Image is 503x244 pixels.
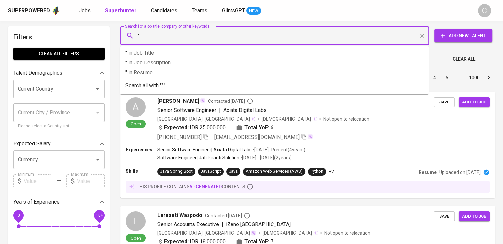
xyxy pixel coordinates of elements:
[417,31,427,40] button: Clear
[125,69,423,77] p: "
[8,7,50,15] div: Superpowered
[329,168,334,175] p: +2
[459,97,490,107] button: Add to job
[262,116,312,122] span: [DEMOGRAPHIC_DATA]
[126,168,157,174] p: Skills
[13,137,105,150] div: Expected Salary
[126,211,146,231] div: L
[13,195,105,209] div: Years of Experience
[434,97,455,107] button: Save
[467,72,482,83] button: Go to page 1000
[13,32,105,42] h6: Filters
[13,66,105,80] div: Talent Demographics
[222,7,245,14] span: GlintsGPT
[223,107,267,113] span: Axiata Digital Labs
[126,97,146,117] div: A
[308,134,313,139] img: magic_wand.svg
[437,99,451,106] span: Save
[462,213,486,220] span: Add to job
[229,168,238,175] div: Java
[442,72,452,83] button: Go to page 5
[120,92,495,198] a: AOpen[PERSON_NAME]Contacted [DATE]Senior Software Engineer|Axiata Digital Labs[GEOGRAPHIC_DATA], ...
[157,97,199,105] span: [PERSON_NAME]
[157,146,252,153] p: Senior Software Engineer | Axiata Digital Labs
[323,116,369,122] p: Not open to relocation
[483,72,494,83] button: Go to next page
[226,221,291,227] span: iZeno [GEOGRAPHIC_DATA]
[437,213,451,220] span: Save
[324,230,370,236] p: Not open to relocation
[263,230,313,236] span: [DEMOGRAPHIC_DATA]
[128,50,154,56] span: in Job Title
[244,212,250,219] svg: By Batam recruiter
[105,7,138,15] a: Superhunter
[162,82,164,89] b: "
[454,74,465,81] div: …
[157,221,219,227] span: Senior Accounts Executive
[462,99,486,106] span: Add to job
[192,7,207,14] span: Teams
[251,230,256,236] img: magic_wand.svg
[439,169,481,176] p: Uploaded on [DATE]
[8,6,60,16] a: Superpoweredapp logo
[222,221,223,228] span: |
[189,184,222,189] span: AI-generated
[157,230,256,236] div: [GEOGRAPHIC_DATA], [GEOGRAPHIC_DATA]
[247,98,253,104] svg: By Batam recruiter
[18,123,100,130] p: Please select a Country first
[378,72,495,83] nav: pagination navigation
[125,59,423,67] p: "
[137,183,245,190] p: this profile contains contents
[164,124,189,132] b: Expected:
[128,69,153,76] span: in Resume
[126,146,157,153] p: Experiences
[219,106,221,114] span: |
[105,7,137,14] b: Superhunter
[13,69,62,77] p: Talent Demographics
[128,60,171,66] span: in Job Description
[192,7,209,15] a: Teams
[13,140,51,148] p: Expected Salary
[222,7,261,15] a: GlintsGPT NEW
[419,169,437,176] p: Resume
[157,116,255,122] div: [GEOGRAPHIC_DATA], [GEOGRAPHIC_DATA]
[125,49,423,57] p: "
[208,98,253,104] span: Contacted [DATE]
[79,7,91,14] span: Jobs
[434,29,492,42] button: Add New Talent
[77,174,105,187] input: Value
[17,213,20,218] span: 0
[246,8,261,14] span: NEW
[459,211,490,222] button: Add to job
[96,213,103,218] span: 10+
[239,154,292,161] p: • [DATE] - [DATE] ( 2 years )
[214,134,300,140] span: [EMAIL_ADDRESS][DOMAIN_NAME]
[429,72,440,83] button: Go to page 4
[157,107,216,113] span: Senior Software Engineer
[311,168,323,175] div: Python
[478,4,491,17] div: C
[79,7,92,15] a: Jobs
[157,154,239,161] p: Software Engineer | Jati Piranti Solution
[244,124,269,132] b: Total YoE:
[151,7,179,15] a: Candidates
[434,211,455,222] button: Save
[252,146,305,153] p: • [DATE] - Present ( 4 years )
[271,124,273,132] span: 6
[453,55,475,63] span: Clear All
[24,174,51,187] input: Value
[128,121,144,127] span: Open
[128,235,144,241] span: Open
[93,84,102,94] button: Open
[51,6,60,16] img: app logo
[205,212,250,219] span: Contacted [DATE]
[157,134,202,140] span: [PHONE_NUMBER]
[151,7,177,14] span: Candidates
[93,155,102,164] button: Open
[201,168,221,175] div: JavaScript
[246,168,303,175] div: Amazon Web Services (AWS)
[157,211,202,219] span: Larasati Waspodo
[19,50,99,58] span: Clear All filters
[157,124,226,132] div: IDR 25.000.000
[13,48,105,60] button: Clear All filters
